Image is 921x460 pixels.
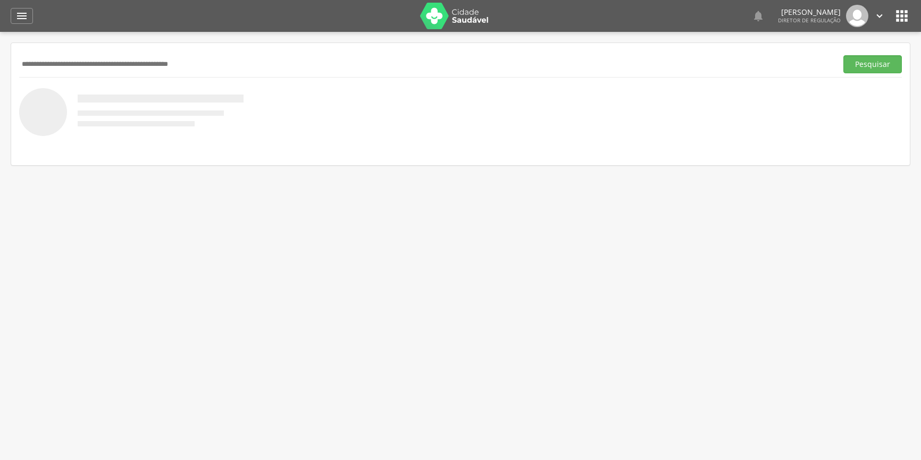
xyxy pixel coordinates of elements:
[752,5,765,27] a: 
[874,5,885,27] a: 
[752,10,765,22] i: 
[778,16,841,24] span: Diretor de regulação
[843,55,902,73] button: Pesquisar
[778,8,841,16] p: [PERSON_NAME]
[15,10,28,22] i: 
[874,10,885,22] i: 
[893,7,910,24] i: 
[11,8,33,24] a: 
